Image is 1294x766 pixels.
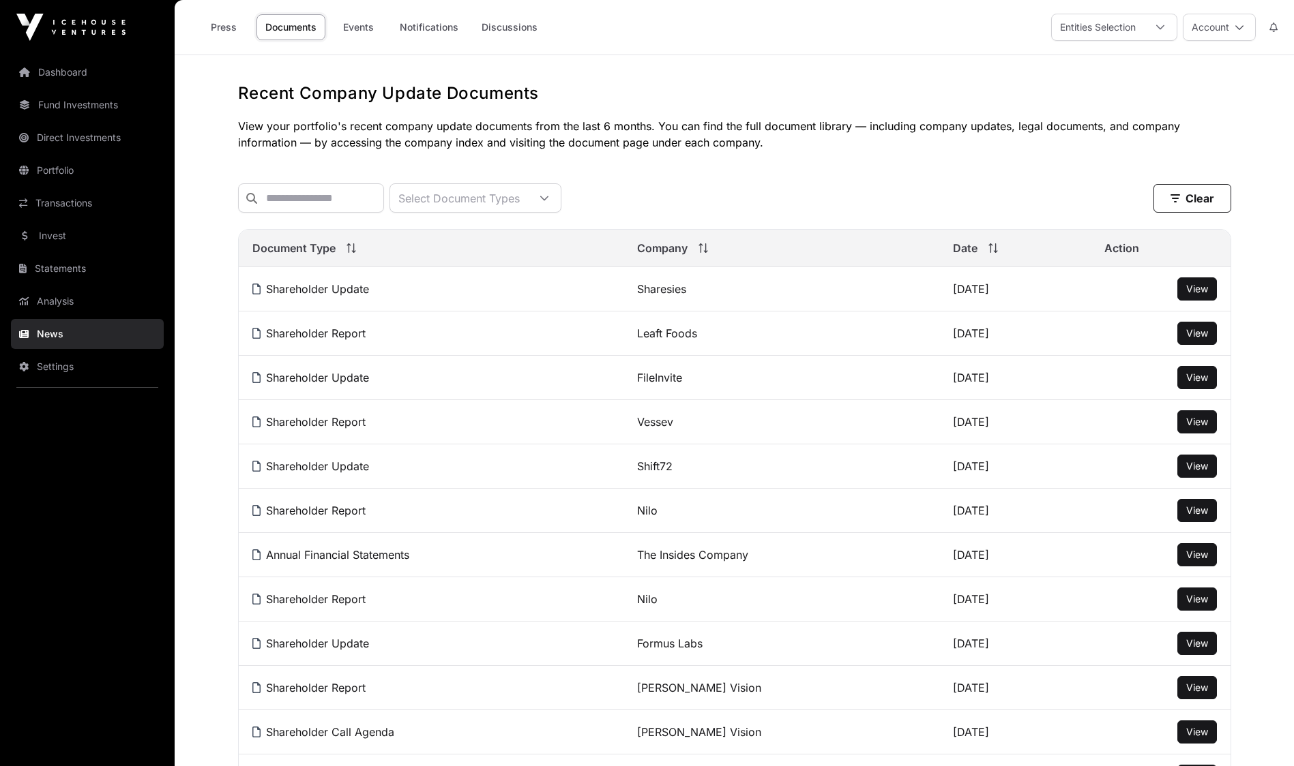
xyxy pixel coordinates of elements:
a: Events [331,14,385,40]
button: View [1177,676,1217,699]
a: View [1186,326,1208,340]
a: Vessev [637,415,673,429]
span: Company [637,240,688,256]
span: Action [1104,240,1139,256]
a: Shareholder Call Agenda [252,725,394,739]
a: Documents [256,14,325,40]
a: [PERSON_NAME] Vision [637,725,761,739]
span: View [1186,726,1208,737]
a: Shareholder Update [252,459,369,473]
button: Clear [1153,184,1231,213]
a: View [1186,504,1208,517]
a: Notifications [391,14,467,40]
a: The Insides Company [637,548,748,562]
button: View [1177,632,1217,655]
span: Date [953,240,977,256]
a: FileInvite [637,371,682,384]
button: View [1177,322,1217,345]
a: Shift72 [637,459,673,473]
a: View [1186,548,1208,562]
button: View [1177,543,1217,566]
button: View [1177,366,1217,389]
a: Annual Financial Statements [252,548,409,562]
td: [DATE] [939,444,1090,489]
img: Icehouse Ventures Logo [16,14,126,41]
a: Shareholder Report [252,504,366,517]
a: View [1186,681,1208,694]
a: Fund Investments [11,90,164,120]
a: Portfolio [11,155,164,185]
button: Account [1183,14,1256,41]
button: View [1177,499,1217,522]
a: Formus Labs [637,637,703,650]
span: View [1186,681,1208,693]
button: View [1177,720,1217,744]
span: Document Type [252,240,336,256]
a: Shareholder Report [252,326,366,340]
iframe: Chat Widget [1226,701,1294,766]
a: Settings [11,352,164,382]
a: View [1186,637,1208,650]
h1: Recent Company Update Documents [238,82,1231,104]
a: Sharesies [637,282,686,296]
a: Statements [11,254,164,284]
td: [DATE] [939,356,1090,400]
a: Nilo [637,504,658,517]
span: View [1186,327,1208,339]
a: Shareholder Update [252,282,369,296]
a: View [1186,415,1208,429]
a: Shareholder Update [252,371,369,384]
button: View [1177,587,1217,611]
span: View [1186,416,1208,427]
td: [DATE] [939,489,1090,533]
span: View [1186,593,1208,604]
a: Press [196,14,251,40]
td: [DATE] [939,267,1090,311]
span: View [1186,283,1208,294]
a: View [1186,371,1208,384]
td: [DATE] [939,400,1090,444]
a: View [1186,592,1208,606]
a: Shareholder Update [252,637,369,650]
a: Invest [11,221,164,251]
a: Leaft Foods [637,326,697,340]
div: Select Document Types [390,184,528,212]
span: View [1186,504,1208,516]
td: [DATE] [939,622,1090,666]
a: Shareholder Report [252,592,366,606]
a: View [1186,459,1208,473]
a: Discussions [473,14,546,40]
a: [PERSON_NAME] Vision [637,681,761,694]
a: Transactions [11,188,164,218]
button: View [1177,277,1217,301]
a: Nilo [637,592,658,606]
a: Shareholder Report [252,415,366,429]
a: Shareholder Report [252,681,366,694]
td: [DATE] [939,666,1090,710]
td: [DATE] [939,311,1090,356]
td: [DATE] [939,533,1090,577]
button: View [1177,410,1217,433]
span: View [1186,637,1208,649]
span: View [1186,371,1208,383]
a: Dashboard [11,57,164,87]
span: View [1186,460,1208,472]
div: Entities Selection [1052,14,1144,40]
a: View [1186,725,1208,739]
a: News [11,319,164,349]
td: [DATE] [939,710,1090,754]
a: Direct Investments [11,123,164,153]
p: View your portfolio's recent company update documents from the last 6 months. You can find the fu... [238,118,1231,151]
span: View [1186,549,1208,560]
a: View [1186,282,1208,296]
button: View [1177,455,1217,478]
a: Analysis [11,286,164,316]
td: [DATE] [939,577,1090,622]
